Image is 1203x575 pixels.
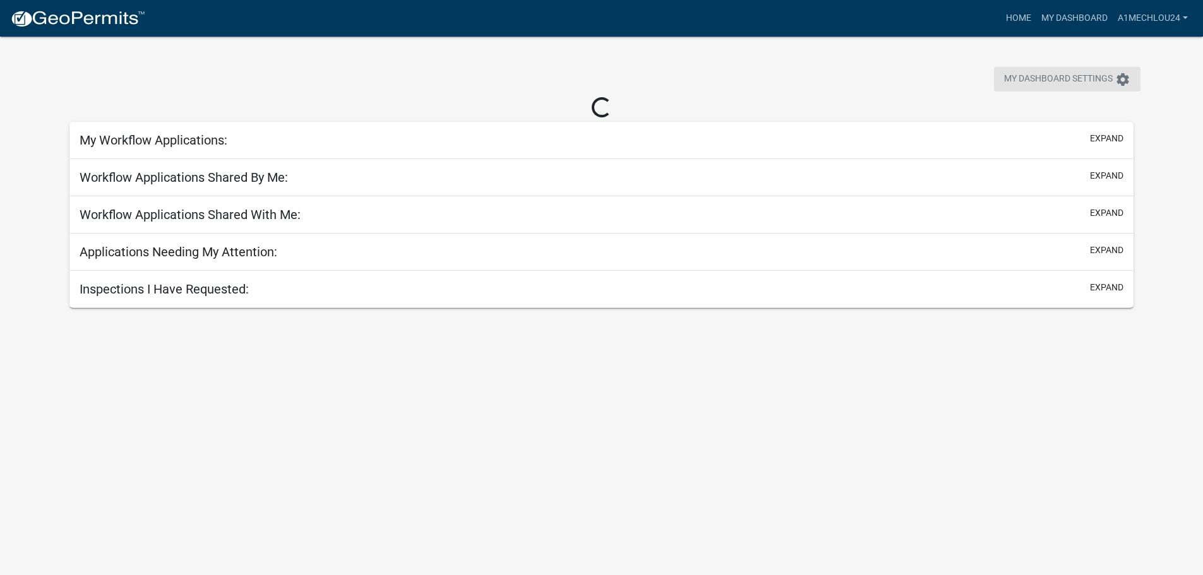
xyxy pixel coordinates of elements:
[1113,6,1193,30] a: A1MechLou24
[1004,72,1113,87] span: My Dashboard Settings
[1090,169,1123,182] button: expand
[1090,281,1123,294] button: expand
[994,67,1140,92] button: My Dashboard Settingssettings
[1115,72,1130,87] i: settings
[80,207,301,222] h5: Workflow Applications Shared With Me:
[1036,6,1113,30] a: My Dashboard
[1090,132,1123,145] button: expand
[80,133,227,148] h5: My Workflow Applications:
[80,282,249,297] h5: Inspections I Have Requested:
[1090,206,1123,220] button: expand
[80,244,277,259] h5: Applications Needing My Attention:
[1090,244,1123,257] button: expand
[80,170,288,185] h5: Workflow Applications Shared By Me:
[1001,6,1036,30] a: Home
